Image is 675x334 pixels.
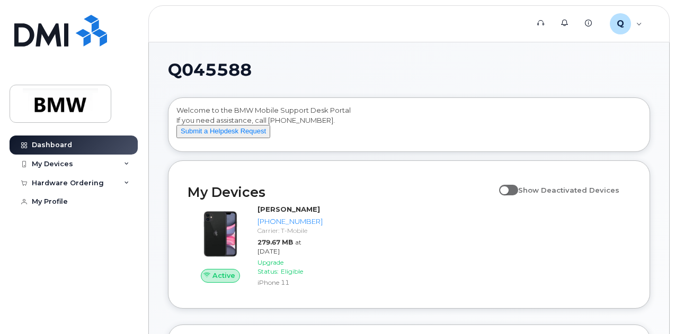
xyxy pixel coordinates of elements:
[257,205,320,213] strong: [PERSON_NAME]
[257,258,283,275] span: Upgrade Status:
[212,270,235,281] span: Active
[257,216,323,227] div: [PHONE_NUMBER]
[168,62,252,78] span: Q045588
[257,238,293,246] span: 279.67 MB
[499,180,508,188] input: Show Deactivated Devices
[176,105,642,148] div: Welcome to the BMW Mobile Support Desk Portal If you need assistance, call [PHONE_NUMBER].
[188,204,327,289] a: Active[PERSON_NAME][PHONE_NUMBER]Carrier: T-Mobile279.67 MBat [DATE]Upgrade Status:EligibleiPhone 11
[257,238,301,255] span: at [DATE]
[281,267,303,275] span: Eligible
[196,210,245,258] img: iPhone_11.jpg
[257,226,323,235] div: Carrier: T-Mobile
[176,125,270,138] button: Submit a Helpdesk Request
[518,186,619,194] span: Show Deactivated Devices
[176,127,270,135] a: Submit a Helpdesk Request
[257,278,323,287] div: iPhone 11
[188,184,494,200] h2: My Devices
